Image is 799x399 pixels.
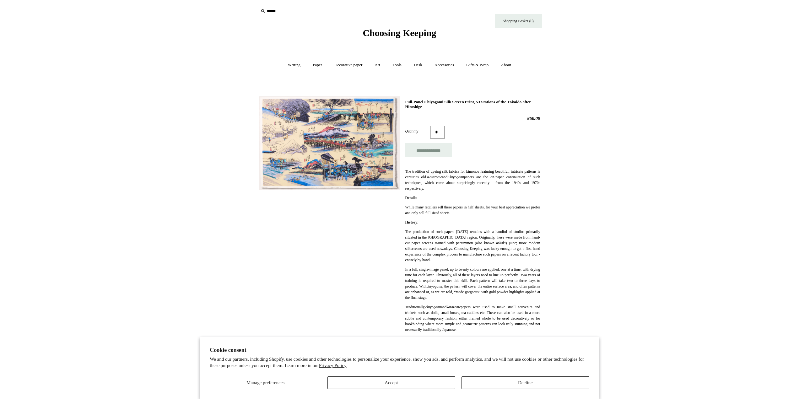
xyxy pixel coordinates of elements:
a: Choosing Keeping [363,33,436,37]
strong: Details: [405,196,417,200]
p: We and our partners, including Shopify, use cookies and other technologies to personalize your ex... [210,356,589,369]
em: katazome [446,305,461,309]
a: Accessories [429,57,460,73]
em: Chiyogami [447,175,464,179]
p: Traditionally, and papers were used to make small souvenirs and trinkets such as dolls, small box... [405,304,540,332]
h2: £60.00 [405,116,540,121]
a: Writing [282,57,306,73]
button: Decline [462,376,589,389]
a: Tools [387,57,407,73]
p: In a full, single-image panel, up to twenty colours are applied, one at a time, with drying time ... [405,267,540,300]
a: Art [369,57,386,73]
h1: Full-Panel Chiyogami Silk Screen Print, 53 Stations of the Tōkaidō after Hiroshige [405,100,540,109]
p: The production of such papers [DATE] remains with a handful of studios primarily situated in the ... [405,229,540,263]
em: chiyogami [425,305,441,309]
a: About [495,57,517,73]
a: Shopping Basket (0) [495,14,542,28]
p: The tradition of dyeing silk fabrics for kimonos featuring beautiful, intricate patterns is centu... [405,169,540,191]
label: Quantity [405,128,430,134]
strong: History: [405,220,418,224]
span: Choosing Keeping [363,28,436,38]
em: chiyogami [427,284,442,288]
button: Accept [327,376,455,389]
h2: Cookie consent [210,347,589,353]
em: kaki [499,241,505,245]
a: Decorative paper [329,57,368,73]
a: Desk [408,57,428,73]
span: Manage preferences [246,380,284,385]
button: Manage preferences [210,376,321,389]
a: Paper [307,57,328,73]
em: Katazome [427,175,442,179]
a: Privacy Policy [319,363,347,368]
p: While many retailers sell these papers in half sheets, for your best appreciation we prefer and o... [405,204,540,216]
a: Gifts & Wrap [461,57,494,73]
img: Full-Panel Chiyogami Silk Screen Print, 53 Stations of the Tōkaidō after Hiroshige [259,96,400,190]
